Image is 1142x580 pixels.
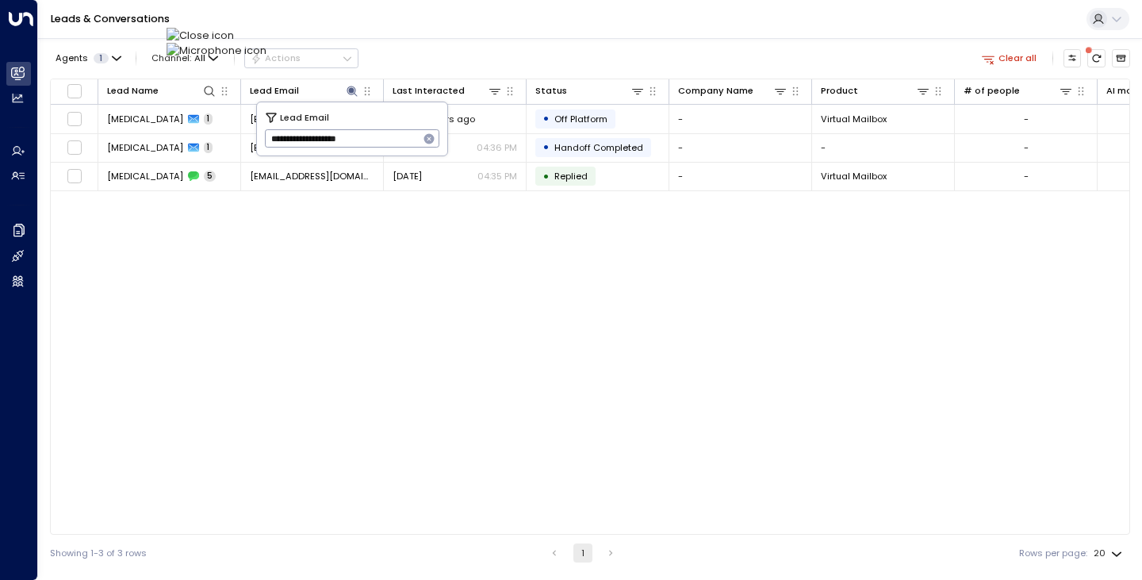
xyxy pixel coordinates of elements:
div: - [1024,170,1029,182]
td: - [669,105,812,133]
span: ups.usps555@gmail.com [250,141,374,154]
div: Lead Email [250,83,359,98]
div: Status [535,83,645,98]
span: Nikita [107,141,183,154]
span: ups.usps555@gmail.com [250,113,374,125]
span: All [194,53,205,63]
span: Nikita [107,170,183,182]
div: • [542,136,550,158]
a: Leads & Conversations [51,12,170,25]
img: Close icon [167,28,266,43]
div: - [1024,141,1029,154]
div: Last Interacted [393,83,465,98]
label: Rows per page: [1019,547,1087,560]
span: 1 [94,53,109,63]
span: Virtual Mailbox [821,113,887,125]
span: There are new threads available. Refresh the grid to view the latest updates. [1087,49,1106,67]
img: Microphone icon [167,43,266,58]
span: Toggle select row [67,111,82,127]
button: Clear all [976,49,1042,67]
div: Status [535,83,567,98]
div: - [1024,113,1029,125]
div: Company Name [678,83,753,98]
button: Customize [1063,49,1082,67]
button: Channel:All [147,49,224,67]
span: Toggle select row [67,140,82,156]
span: Lead Email [280,110,329,125]
div: Lead Email [250,83,299,98]
div: Company Name [678,83,788,98]
span: Toggle select all [67,83,82,99]
td: - [812,134,955,162]
div: Showing 1-3 of 3 rows [50,547,147,560]
button: Agents1 [50,49,125,67]
span: Replied [554,170,588,182]
div: Product [821,83,858,98]
span: 1 [204,142,213,153]
div: # of people [964,83,1073,98]
span: 5 [204,171,216,182]
button: Archived Leads [1112,49,1130,67]
span: Handoff Completed [554,141,643,154]
div: Product [821,83,930,98]
td: - [669,134,812,162]
button: page 1 [573,544,592,563]
td: - [669,163,812,190]
span: Yesterday [393,170,422,182]
div: • [542,108,550,129]
span: 1 [204,113,213,125]
div: Last Interacted [393,83,502,98]
nav: pagination navigation [544,544,621,563]
span: Agents [56,54,88,63]
div: Actions [251,52,301,63]
span: Nikita [107,113,183,125]
div: Lead Name [107,83,217,98]
span: Toggle select row [67,168,82,184]
div: # of people [964,83,1020,98]
span: Off Platform [554,113,607,125]
span: Channel: [147,49,224,67]
span: ups.usps555@gmail.com [250,170,374,182]
p: 04:35 PM [477,170,517,182]
button: Actions [244,48,358,67]
div: 20 [1094,544,1125,563]
div: Lead Name [107,83,159,98]
span: Virtual Mailbox [821,170,887,182]
p: 04:36 PM [477,141,517,154]
div: Button group with a nested menu [244,48,358,67]
div: • [542,166,550,187]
